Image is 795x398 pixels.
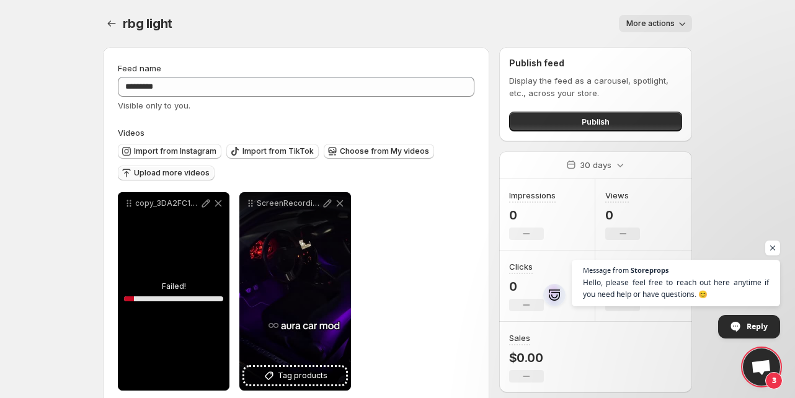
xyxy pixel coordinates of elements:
[118,144,221,159] button: Import from Instagram
[619,15,692,32] button: More actions
[509,208,556,223] p: 0
[340,146,429,156] span: Choose from My videos
[583,267,629,273] span: Message from
[509,74,682,99] p: Display the feed as a carousel, spotlight, etc., across your store.
[509,350,544,365] p: $0.00
[123,16,172,31] span: rbg light
[244,367,346,384] button: Tag products
[134,146,216,156] span: Import from Instagram
[134,168,210,178] span: Upload more videos
[509,279,544,294] p: 0
[242,146,314,156] span: Import from TikTok
[765,372,783,389] span: 3
[257,198,321,208] p: ScreenRecording_[DATE] 18-27-45_1
[509,57,682,69] h2: Publish feed
[509,332,530,344] h3: Sales
[580,159,611,171] p: 30 days
[118,128,144,138] span: Videos
[509,260,533,273] h3: Clicks
[631,267,668,273] span: Storeprops
[626,19,675,29] span: More actions
[747,316,768,337] span: Reply
[103,15,120,32] button: Settings
[226,144,319,159] button: Import from TikTok
[509,112,682,131] button: Publish
[135,198,200,208] p: copy_3DA2FC10-FB31-42E6-8D55-20C4F0CC1489.mov
[582,115,610,128] span: Publish
[605,208,640,223] p: 0
[324,144,434,159] button: Choose from My videos
[743,348,780,386] div: Open chat
[118,166,215,180] button: Upload more videos
[278,369,327,382] span: Tag products
[605,189,629,201] h3: Views
[583,276,769,300] span: Hello, please feel free to reach out here anytime if you need help or have questions. 😊
[509,189,556,201] h3: Impressions
[118,63,161,73] span: Feed name
[239,192,351,391] div: ScreenRecording_[DATE] 18-27-45_1Tag products
[118,100,190,110] span: Visible only to you.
